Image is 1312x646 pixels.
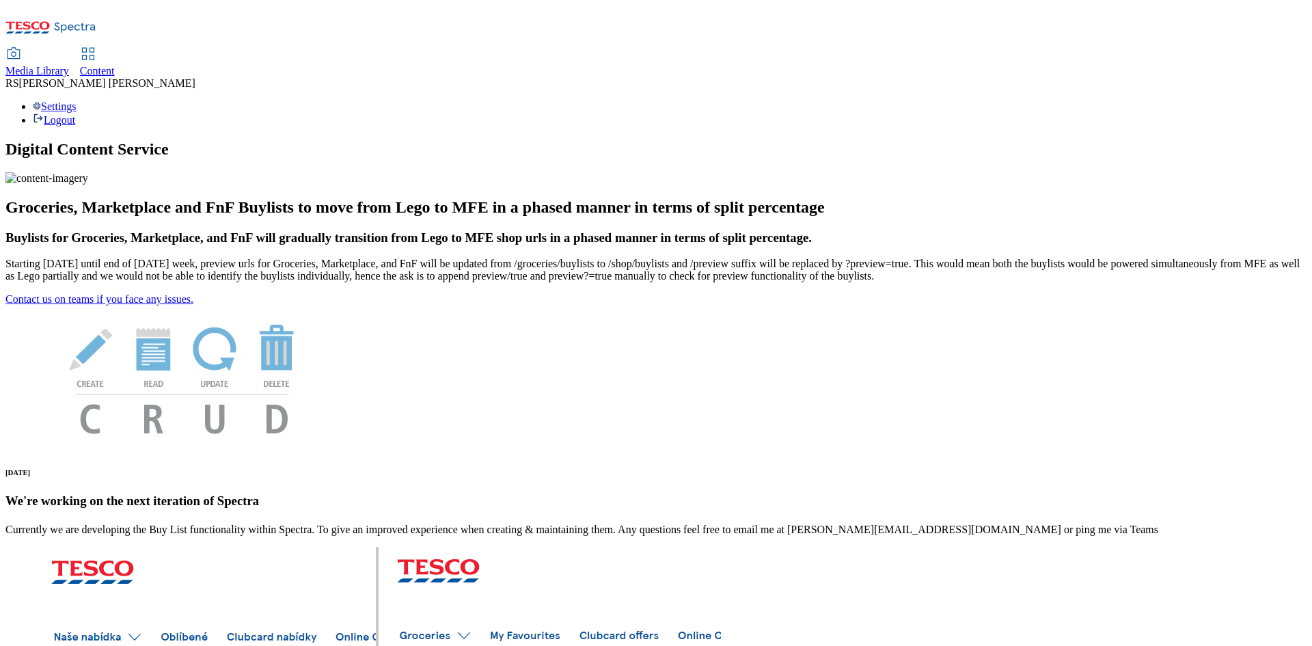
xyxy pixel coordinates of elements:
[5,140,1307,159] h1: Digital Content Service
[5,230,1307,245] h3: Buylists for Groceries, Marketplace, and FnF will gradually transition from Lego to MFE shop urls...
[5,306,361,448] img: News Image
[33,114,75,126] a: Logout
[5,198,1307,217] h2: Groceries, Marketplace and FnF Buylists to move from Lego to MFE in a phased manner in terms of s...
[5,258,1307,282] p: Starting [DATE] until end of [DATE] week, preview urls for Groceries, Marketplace, and FnF will b...
[5,468,1307,476] h6: [DATE]
[5,524,1307,536] p: Currently we are developing the Buy List functionality within Spectra. To give an improved experi...
[5,49,69,77] a: Media Library
[5,172,88,185] img: content-imagery
[5,293,193,305] a: Contact us on teams if you face any issues.
[5,494,1307,509] h3: We're working on the next iteration of Spectra
[5,77,19,89] span: RS
[80,49,115,77] a: Content
[19,77,195,89] span: [PERSON_NAME] [PERSON_NAME]
[33,100,77,112] a: Settings
[80,65,115,77] span: Content
[5,65,69,77] span: Media Library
